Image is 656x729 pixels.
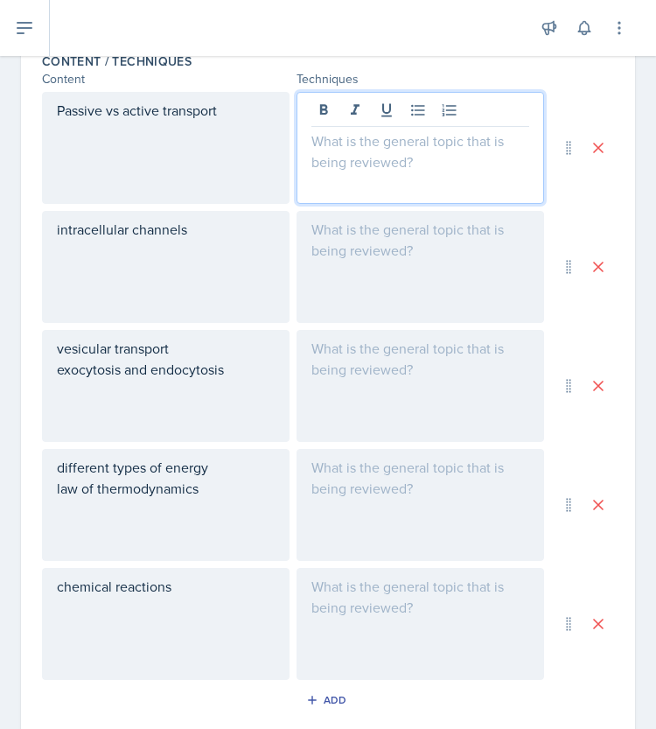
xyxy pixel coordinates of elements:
p: different types of energy [57,457,275,478]
p: law of thermodynamics [57,478,275,499]
div: Add [310,693,347,707]
label: Content / Techniques [42,53,192,70]
p: exocytosis and endocytosis [57,359,275,380]
p: Passive vs active transport [57,100,275,121]
p: vesicular transport [57,338,275,359]
p: intracellular channels [57,219,275,240]
div: Techniques [297,70,544,88]
div: Content [42,70,290,88]
p: chemical reactions [57,576,275,597]
button: Add [300,687,357,713]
